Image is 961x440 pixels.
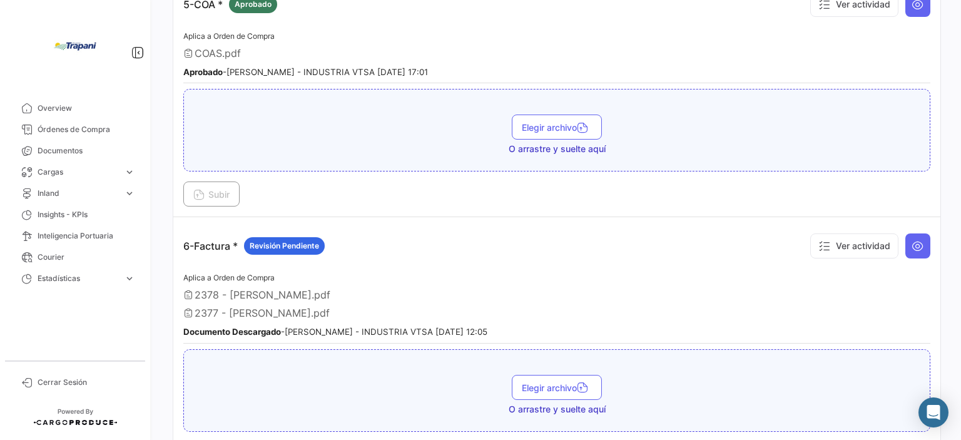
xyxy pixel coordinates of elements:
a: Órdenes de Compra [10,119,140,140]
a: Documentos [10,140,140,161]
b: Aprobado [183,67,223,77]
button: Elegir archivo [512,375,602,400]
span: Inteligencia Portuaria [38,230,135,242]
button: Elegir archivo [512,115,602,140]
span: Órdenes de Compra [38,124,135,135]
span: Cerrar Sesión [38,377,135,388]
span: COAS.pdf [195,47,241,59]
span: Elegir archivo [522,382,592,393]
div: Abrir Intercom Messenger [918,397,948,427]
span: Insights - KPIs [38,209,135,220]
span: Aplica a Orden de Compra [183,273,275,282]
button: Subir [183,182,240,207]
span: expand_more [124,166,135,178]
span: Cargas [38,166,119,178]
b: Documento Descargado [183,327,281,337]
span: Aplica a Orden de Compra [183,31,275,41]
span: Revisión Pendiente [250,240,319,252]
span: Courier [38,252,135,263]
span: O arrastre y suelte aquí [509,403,606,416]
span: Estadísticas [38,273,119,284]
img: bd005829-9598-4431-b544-4b06bbcd40b2.jpg [44,15,106,78]
button: Ver actividad [810,233,898,258]
span: Overview [38,103,135,114]
span: Elegir archivo [522,122,592,133]
span: O arrastre y suelte aquí [509,143,606,155]
span: 2378 - [PERSON_NAME].pdf [195,289,330,301]
a: Inteligencia Portuaria [10,225,140,247]
small: - [PERSON_NAME] - INDUSTRIA VTSA [DATE] 17:01 [183,67,428,77]
a: Insights - KPIs [10,204,140,225]
span: Documentos [38,145,135,156]
p: 6-Factura * [183,237,325,255]
span: expand_more [124,273,135,284]
span: Subir [193,189,230,200]
span: expand_more [124,188,135,199]
span: Inland [38,188,119,199]
a: Overview [10,98,140,119]
a: Courier [10,247,140,268]
small: - [PERSON_NAME] - INDUSTRIA VTSA [DATE] 12:05 [183,327,487,337]
span: 2377 - [PERSON_NAME].pdf [195,307,330,319]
